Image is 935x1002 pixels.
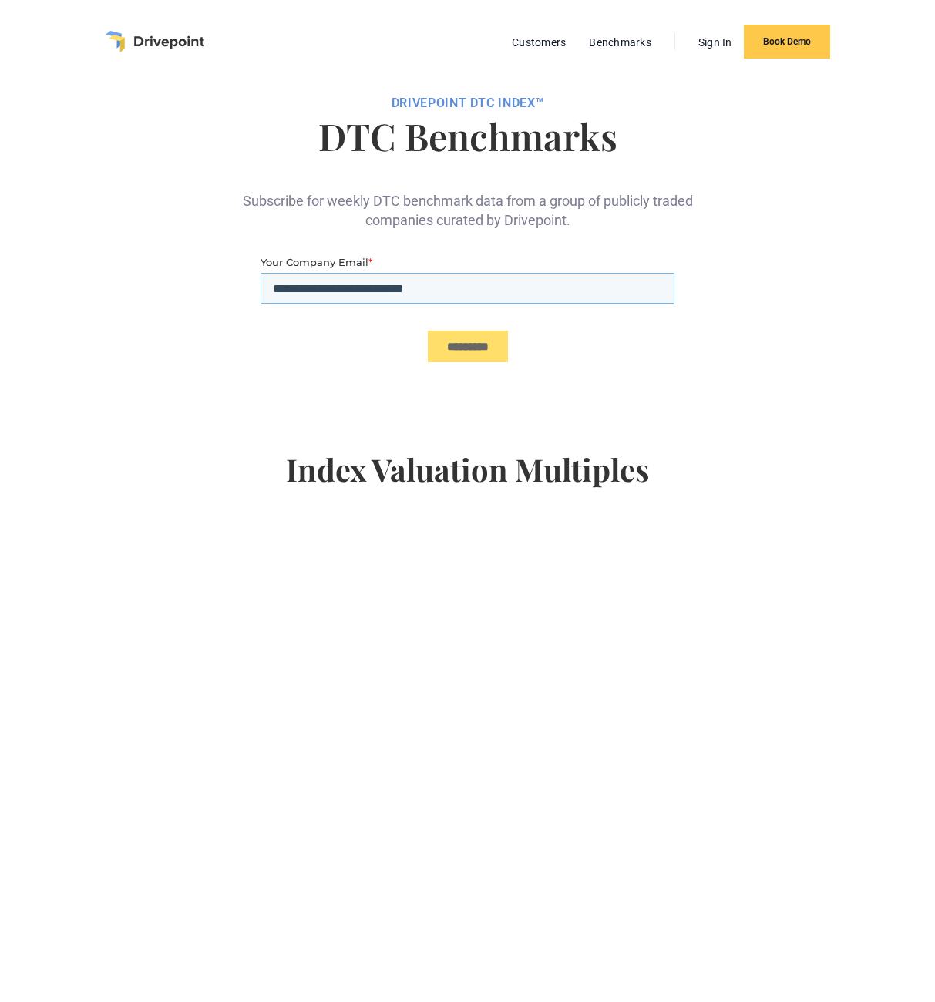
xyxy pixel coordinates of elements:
a: Sign In [691,32,740,52]
a: Book Demo [744,25,830,59]
h4: Index Valuation Multiples [31,451,904,513]
a: home [106,31,204,52]
div: Subscribe for weekly DTC benchmark data from a group of publicly traded companies curated by Driv... [237,166,699,230]
h1: DTC Benchmarks [31,117,904,154]
iframe: Form 0 [261,254,674,389]
div: DRIVEPOiNT DTC Index™ [31,96,904,111]
a: Customers [504,32,573,52]
a: Benchmarks [581,32,659,52]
